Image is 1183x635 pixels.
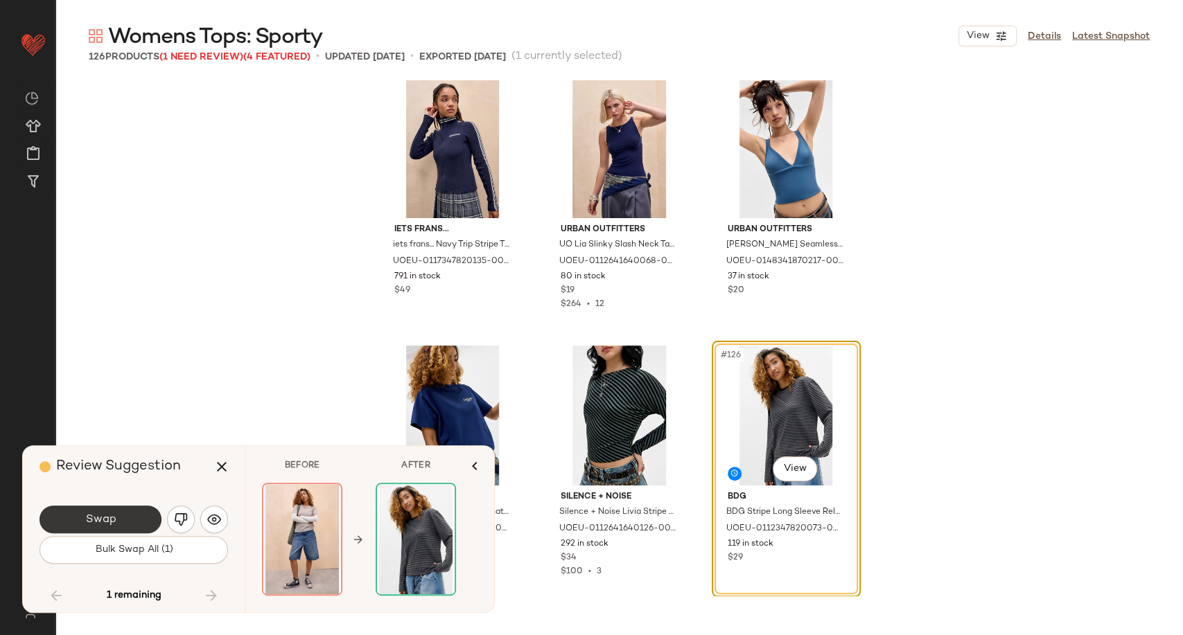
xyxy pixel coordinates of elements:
span: UOEU-0112641640068-000-041 [559,256,676,268]
span: Womens Tops: Sporty [108,24,322,51]
p: Exported [DATE] [419,50,506,64]
span: iets frans... Navy Trip Stripe Track Top - Navy M at Urban Outfitters [393,239,510,251]
button: Bulk Swap All (1) [40,536,228,564]
span: $264 [561,300,581,309]
span: UOEU-0112347820073-000-004 [726,523,843,535]
span: • [581,300,595,309]
span: 12 [595,300,604,309]
span: 37 in stock [728,271,769,283]
button: View [958,26,1017,46]
img: svg%3e [25,91,39,105]
span: UO Lia Slinky Slash Neck Tank Top - Navy XL at Urban Outfitters [559,239,676,251]
span: $34 [561,552,577,564]
span: • [583,567,597,576]
span: UOEU-0112641640126-000-036 [559,523,676,535]
span: View [783,463,807,474]
span: [PERSON_NAME] Seamless Cut Out Top - Blue M at Urban Outfitters [726,239,843,251]
span: Bulk Swap All (1) [94,544,173,555]
a: Details [1028,29,1061,44]
img: 0180621400364_010_a2 [263,484,341,594]
img: svg%3e [17,607,44,618]
span: Silence + Noise [561,491,678,503]
span: (1 currently selected) [511,48,622,65]
img: 0112641640126_036_a2 [550,346,689,485]
img: svg%3e [174,512,188,526]
div: Products [89,50,310,64]
img: heart_red.DM2ytmEG.svg [19,30,47,58]
span: $100 [561,567,583,576]
span: #126 [719,348,744,362]
span: $49 [394,285,410,297]
span: • [410,48,414,65]
span: Review Suggestion [56,459,181,474]
img: 0180621400373_040_a2 [383,346,523,485]
span: $19 [561,285,575,297]
span: AFTER [376,460,456,472]
span: View [966,30,990,42]
span: 1 remaining [107,589,161,602]
span: 292 in stock [561,538,608,551]
span: iets frans... [394,224,511,236]
span: Urban Outfitters [561,224,678,236]
span: 80 in stock [561,271,606,283]
span: Urban Outfitters [728,224,845,236]
img: svg%3e [207,512,221,526]
span: Swap [85,513,116,526]
span: 791 in stock [394,271,441,283]
button: View [773,456,817,481]
span: UOEU-0117347820135-000-041 [393,256,510,268]
span: 3 [597,567,602,576]
span: BEFORE [262,460,342,472]
span: UOEU-0148341870217-001-040 [726,256,843,268]
button: Swap [40,506,161,533]
span: (1 Need Review) [159,52,243,62]
span: • [316,48,319,65]
a: Latest Snapshot [1072,29,1150,44]
span: BDG Stripe Long Sleeve Relaxed T-Shirt - Grey S at Urban Outfitters [726,506,843,519]
img: 0112347820073_004_a2 [377,484,455,594]
span: Silence + Noise Livia Stripe Off-Shoulder T-Shirt - Khaki M at Urban Outfitters [559,506,676,519]
span: (4 Featured) [243,52,310,62]
p: updated [DATE] [325,50,405,64]
img: 0112347820073_004_a2 [717,346,856,485]
img: svg%3e [89,29,103,43]
span: $20 [728,285,744,297]
span: 126 [89,52,105,62]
